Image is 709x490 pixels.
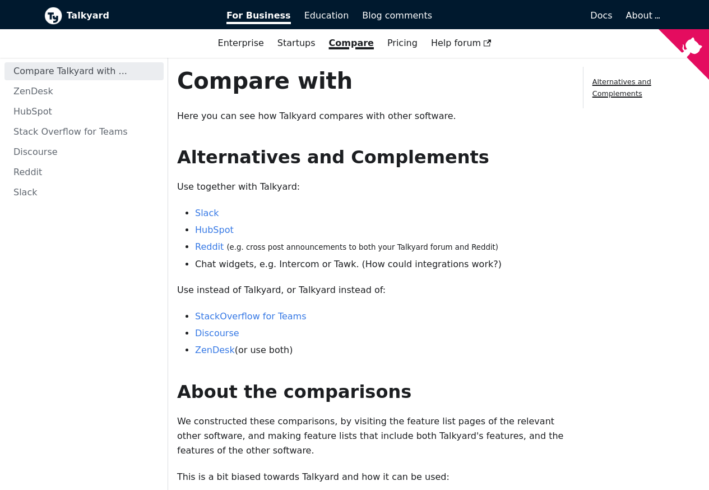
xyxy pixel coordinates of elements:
[304,10,349,21] span: Education
[67,8,211,23] b: Talkyard
[195,208,219,218] a: Slack
[226,243,498,251] small: (e.g. cross post announcements to both your Talkyard forum and Reddit)
[431,38,492,48] span: Help forum
[4,143,164,161] a: Discourse
[177,180,565,194] p: Use together with Talkyard:
[4,62,164,80] a: Compare Talkyard with ...
[4,123,164,141] a: Stack Overflow for Teams
[226,10,291,24] span: For Business
[4,103,164,121] a: HubSpot
[439,6,619,25] a: Docs
[381,34,424,53] a: Pricing
[177,381,565,403] h2: About the comparisons
[4,83,164,100] a: ZenDesk
[177,67,565,95] h1: Compare with
[177,414,565,459] p: We constructed these comparisons, by visiting the feature list pages of the relevant other softwa...
[195,328,239,338] a: Discourse
[195,345,235,355] a: ZenDesk
[177,283,565,297] p: Use instead of Talkyard, or Talkyard instead of:
[4,163,164,181] a: Reddit
[177,470,565,484] p: This is a bit biased towards Talkyard and how it can be used:
[271,34,322,53] a: Startups
[211,34,271,53] a: Enterprise
[195,241,224,252] a: Reddit
[177,146,565,168] h2: Alternatives and Complements
[329,38,374,48] a: Compare
[4,184,164,202] a: Slack
[195,225,234,235] a: HubSpot
[298,6,356,25] a: Education
[195,257,565,272] li: Chat widgets, e.g. Intercom or Tawk. (How could integrations work?)
[195,343,565,358] li: (or use both)
[424,34,498,53] a: Help forum
[220,6,298,25] a: For Business
[590,10,612,21] span: Docs
[195,311,307,322] a: StackOverflow for Teams
[44,7,62,25] img: Talkyard logo
[355,6,439,25] a: Blog comments
[626,10,659,21] a: About
[592,77,651,98] a: Alternatives and Complements
[44,7,211,25] a: Talkyard logoTalkyard
[177,109,565,123] p: Here you can see how Talkyard compares with other software.
[362,10,432,21] span: Blog comments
